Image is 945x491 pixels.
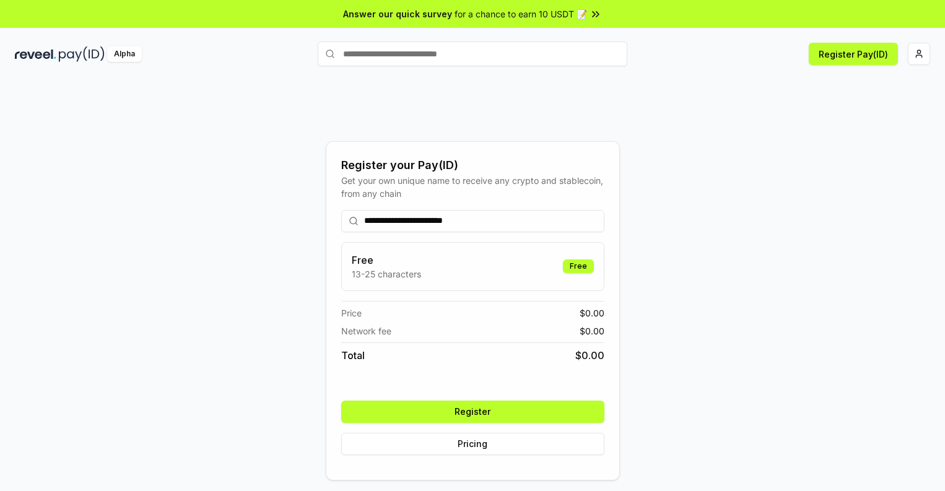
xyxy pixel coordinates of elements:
[341,401,604,423] button: Register
[563,259,594,273] div: Free
[341,433,604,455] button: Pricing
[59,46,105,62] img: pay_id
[343,7,452,20] span: Answer our quick survey
[341,324,391,337] span: Network fee
[580,306,604,319] span: $ 0.00
[575,348,604,363] span: $ 0.00
[341,348,365,363] span: Total
[341,157,604,174] div: Register your Pay(ID)
[352,267,421,280] p: 13-25 characters
[341,174,604,200] div: Get your own unique name to receive any crypto and stablecoin, from any chain
[15,46,56,62] img: reveel_dark
[809,43,898,65] button: Register Pay(ID)
[341,306,362,319] span: Price
[580,324,604,337] span: $ 0.00
[107,46,142,62] div: Alpha
[455,7,587,20] span: for a chance to earn 10 USDT 📝
[352,253,421,267] h3: Free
